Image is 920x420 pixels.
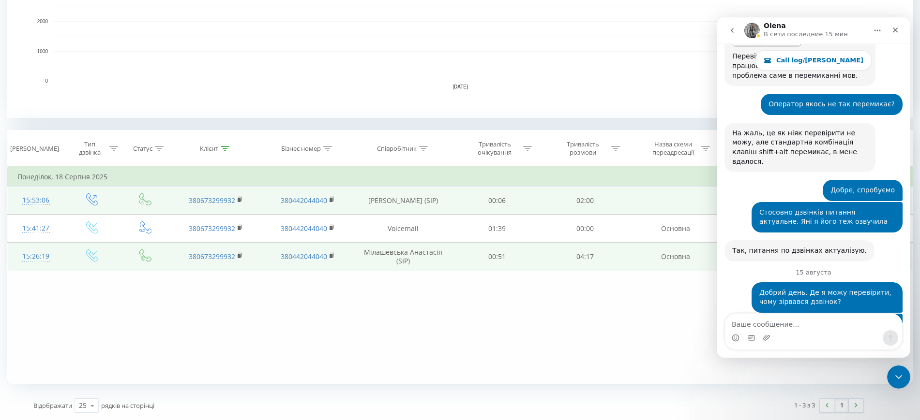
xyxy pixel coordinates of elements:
[794,400,815,410] div: 1 - 3 з 3
[453,215,542,243] td: 01:39
[354,187,452,215] td: [PERSON_NAME] (SIP)
[200,145,218,153] div: Клієнт
[17,247,54,266] div: 15:26:19
[541,215,630,243] td: 00:00
[452,84,468,89] text: [DATE]
[17,219,54,238] div: 15:41:27
[33,401,72,410] span: Відображати
[10,145,59,153] div: [PERSON_NAME]
[189,196,235,205] a: 380673299932
[73,140,107,157] div: Тип дзвінка
[453,243,542,271] td: 00:51
[541,243,630,271] td: 04:17
[281,145,321,153] div: Бізнес номер
[281,224,327,233] a: 380442044040
[887,365,910,389] iframe: Intercom live chat
[45,78,48,84] text: 0
[281,196,327,205] a: 380442044040
[557,140,609,157] div: Тривалість розмови
[79,401,87,410] div: 25
[37,19,48,24] text: 2000
[834,399,849,412] a: 1
[647,140,699,157] div: Назва схеми переадресації
[281,252,327,261] a: 380442044040
[189,252,235,261] a: 380673299932
[354,243,452,271] td: Мілашевська Анастасія (SIP)
[189,224,235,233] a: 380673299932
[377,145,417,153] div: Співробітник
[453,187,542,215] td: 00:06
[133,145,152,153] div: Статус
[469,140,521,157] div: Тривалість очікування
[354,215,452,243] td: Voicemail
[541,187,630,215] td: 02:00
[630,243,722,271] td: Основна
[37,49,48,54] text: 1000
[101,401,154,410] span: рядків на сторінці
[17,191,54,210] div: 15:53:06
[630,215,722,243] td: Основна
[8,167,913,187] td: Понеділок, 18 Серпня 2025
[717,17,910,358] iframe: Intercom live chat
